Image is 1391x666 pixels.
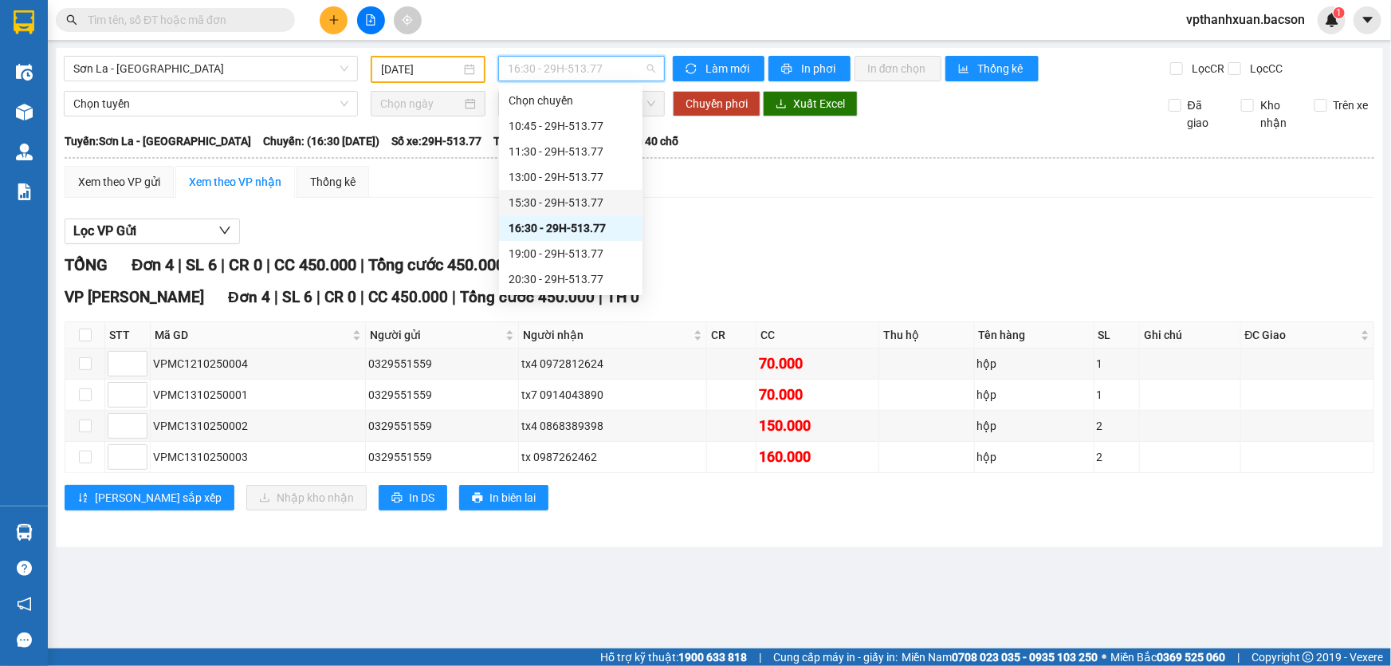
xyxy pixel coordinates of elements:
span: Chọn tuyến [73,92,348,116]
button: aim [394,6,422,34]
button: Lọc VP Gửi [65,219,240,244]
span: | [599,288,603,306]
div: 13:00 - 29H-513.77 [509,168,633,186]
span: In biên lai [489,489,536,506]
span: sync [686,63,699,76]
span: SL 6 [282,288,312,306]
span: Sơn La - Hà Nội [73,57,348,81]
span: | [274,288,278,306]
span: search [66,14,77,26]
div: 1 [1097,386,1138,404]
span: Tổng cước 450.000 [460,288,595,306]
button: printerIn DS [379,485,447,510]
div: tx4 0868389398 [521,417,703,435]
span: Lọc VP Gửi [73,221,136,241]
span: Chuyến: (16:30 [DATE]) [263,132,379,150]
span: ĐC Giao [1245,326,1358,344]
span: Xuất Excel [793,95,845,112]
td: VPMC1310250002 [151,411,366,442]
span: [PERSON_NAME] sắp xếp [95,489,222,506]
span: | [452,288,456,306]
span: In DS [409,489,434,506]
span: notification [17,597,32,612]
span: | [1237,648,1240,666]
div: Chọn chuyến [509,92,633,109]
div: VPMC1310250002 [153,417,363,435]
span: Kho nhận [1254,97,1302,132]
span: vpthanhxuan.bacson [1173,10,1318,30]
span: CC 450.000 [274,255,356,274]
strong: 0369 525 060 [1157,651,1225,664]
div: Chọn chuyến [499,88,642,113]
div: 10:45 - 29H-513.77 [509,117,633,135]
div: hộp [977,386,1091,404]
img: logo-vxr [14,10,34,34]
div: hộp [977,448,1091,466]
div: 70.000 [759,353,876,375]
span: caret-down [1361,13,1375,27]
span: Số xe: 29H-513.77 [391,132,481,150]
button: Chuyển phơi [673,91,760,116]
span: plus [328,14,340,26]
span: 1 [1336,7,1342,18]
span: | [178,255,182,274]
span: Lọc CC [1244,60,1285,77]
span: | [316,288,320,306]
div: tx 0987262462 [521,448,703,466]
span: Hỗ trợ kỹ thuật: [600,648,747,666]
li: Hotline: 0965551559 [149,59,666,79]
span: Làm mới [705,60,752,77]
span: Miền Bắc [1110,648,1225,666]
li: Số 378 [PERSON_NAME] ( trong nhà khách [GEOGRAPHIC_DATA]) [149,39,666,59]
th: Tên hàng [975,322,1094,349]
span: sort-ascending [77,492,88,505]
span: Thống kê [978,60,1026,77]
span: Người nhận [523,326,690,344]
div: Xem theo VP nhận [189,173,281,191]
div: 19:00 - 29H-513.77 [509,245,633,262]
div: VPMC1310250003 [153,448,363,466]
input: Tìm tên, số ĐT hoặc mã đơn [88,11,276,29]
span: copyright [1303,652,1314,663]
div: 2 [1097,448,1138,466]
span: VP [PERSON_NAME] [65,288,204,306]
th: STT [105,322,151,349]
button: sort-ascending[PERSON_NAME] sắp xếp [65,485,234,510]
strong: 1900 633 818 [678,651,747,664]
div: hộp [977,417,1091,435]
div: 70.000 [759,384,876,406]
span: down [218,224,231,237]
span: CR 0 [229,255,262,274]
span: Đơn 4 [228,288,270,306]
b: GỬI : VP [PERSON_NAME] [20,116,278,142]
span: Đơn 4 [132,255,174,274]
div: 0329551559 [368,355,517,372]
button: downloadXuất Excel [763,91,858,116]
div: VPMC1210250004 [153,355,363,372]
div: Thống kê [310,173,356,191]
button: file-add [357,6,385,34]
span: ⚪️ [1102,654,1106,660]
div: 2 [1097,417,1138,435]
span: | [266,255,270,274]
span: question-circle [17,561,32,576]
span: TỔNG [65,255,108,274]
th: SL [1094,322,1141,349]
th: CR [707,322,756,349]
span: aim [402,14,413,26]
button: downloadNhập kho nhận [246,485,367,510]
button: caret-down [1354,6,1381,34]
div: 0329551559 [368,448,517,466]
span: bar-chart [958,63,972,76]
img: solution-icon [16,183,33,200]
span: download [776,98,787,111]
div: hộp [977,355,1091,372]
div: 150.000 [759,415,876,437]
span: Tổng cước 450.000 [368,255,505,274]
img: icon-new-feature [1325,13,1339,27]
span: file-add [365,14,376,26]
td: VPMC1310250003 [151,442,366,473]
span: | [221,255,225,274]
button: printerIn phơi [768,56,851,81]
button: plus [320,6,348,34]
